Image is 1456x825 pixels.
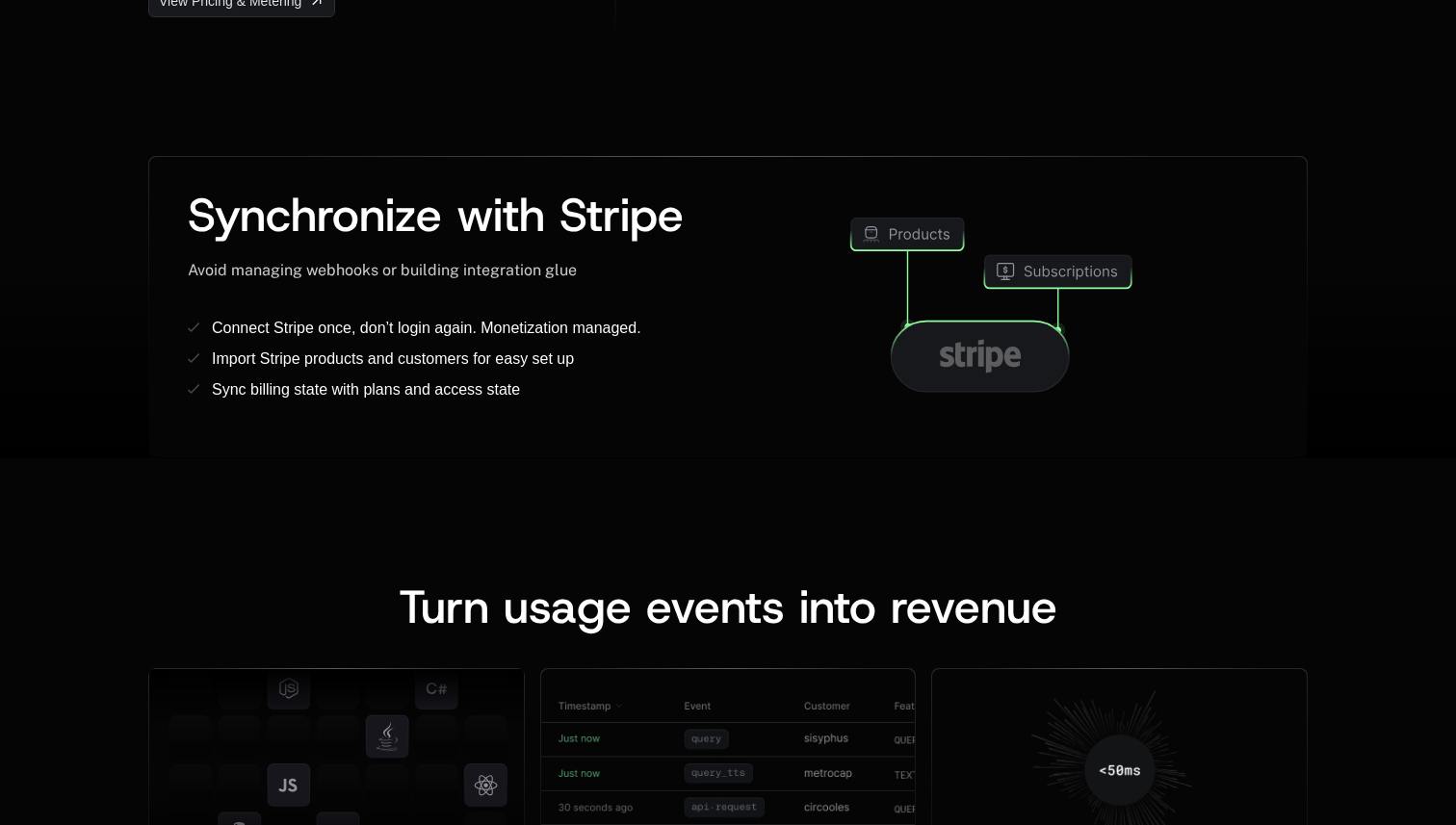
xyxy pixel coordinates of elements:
[212,350,574,367] span: Import Stripe products and customers for easy set up
[399,576,1057,637] span: Turn usage events into revenue
[212,320,641,336] span: Connect Stripe once, don’t login again. Monetization managed.
[188,184,684,245] span: Synchronize with Stripe
[212,381,520,398] span: Sync billing state with plans and access state
[188,261,577,279] span: Avoid managing webhooks or building integration glue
